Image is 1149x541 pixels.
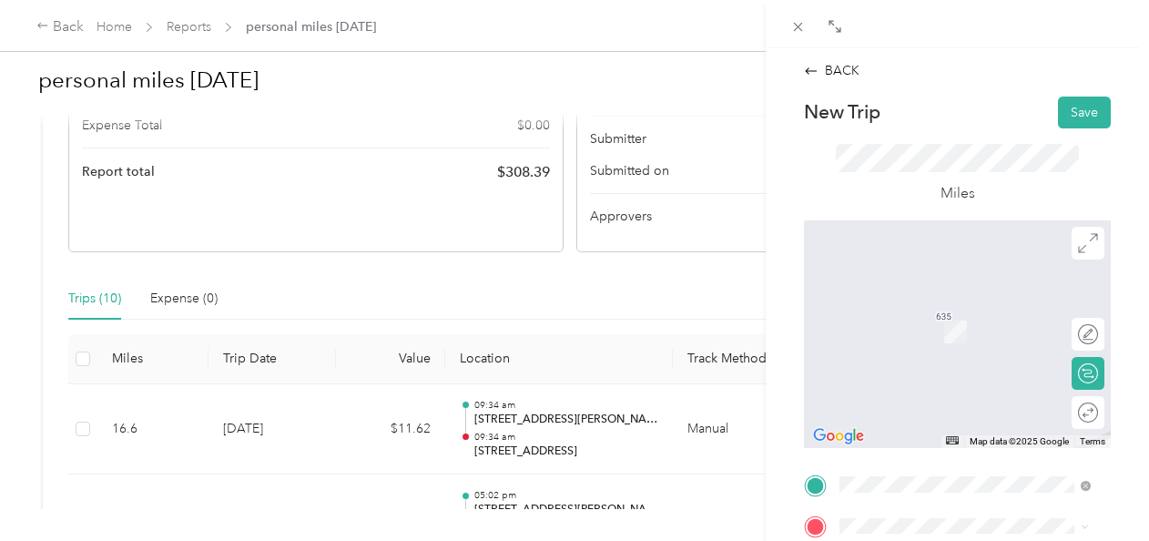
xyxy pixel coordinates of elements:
p: New Trip [804,99,880,125]
img: Google [808,424,869,448]
iframe: Everlance-gr Chat Button Frame [1047,439,1149,541]
a: Open this area in Google Maps (opens a new window) [808,424,869,448]
p: Miles [941,182,975,205]
div: BACK [804,61,859,80]
button: Save [1058,97,1111,128]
